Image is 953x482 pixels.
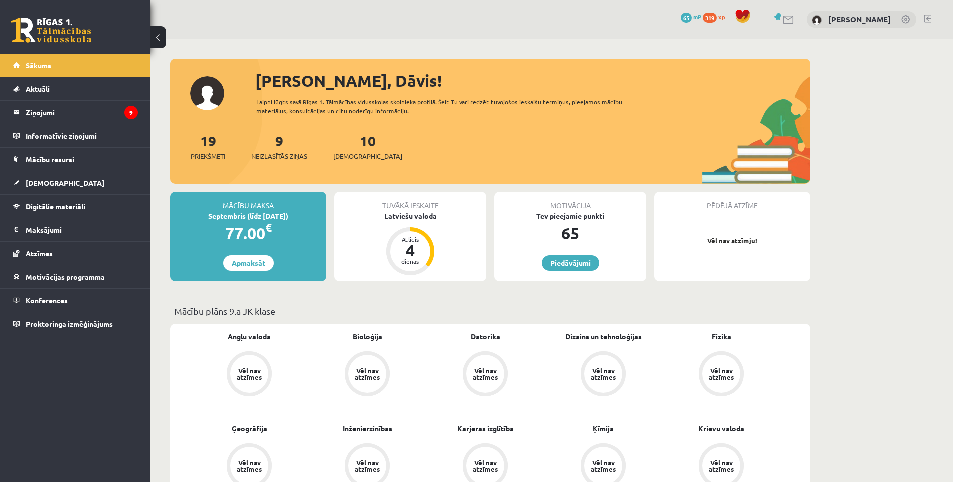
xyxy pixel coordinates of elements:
[26,272,105,281] span: Motivācijas programma
[707,459,735,472] div: Vēl nav atzīmes
[589,367,617,380] div: Vēl nav atzīmes
[255,69,810,93] div: [PERSON_NAME], Dāvis!
[353,367,381,380] div: Vēl nav atzīmes
[353,459,381,472] div: Vēl nav atzīmes
[13,54,138,77] a: Sākums
[659,236,805,246] p: Vēl nav atzīmju!
[13,312,138,335] a: Proktoringa izmēģinājums
[13,148,138,171] a: Mācību resursi
[353,331,382,342] a: Bioloģija
[395,242,425,258] div: 4
[593,423,614,434] a: Ķīmija
[235,459,263,472] div: Vēl nav atzīmes
[334,211,486,277] a: Latviešu valoda Atlicis 4 dienas
[703,13,730,21] a: 319 xp
[26,124,138,147] legend: Informatīvie ziņojumi
[26,249,53,258] span: Atzīmes
[26,218,138,241] legend: Maksājumi
[333,151,402,161] span: [DEMOGRAPHIC_DATA]
[251,151,307,161] span: Neizlasītās ziņas
[343,423,392,434] a: Inženierzinības
[703,13,717,23] span: 319
[265,220,272,235] span: €
[13,171,138,194] a: [DEMOGRAPHIC_DATA]
[589,459,617,472] div: Vēl nav atzīmes
[494,192,646,211] div: Motivācija
[223,255,274,271] a: Apmaksāt
[681,13,692,23] span: 65
[170,211,326,221] div: Septembris (līdz [DATE])
[191,151,225,161] span: Priekšmeti
[26,155,74,164] span: Mācību resursi
[471,331,500,342] a: Datorika
[334,211,486,221] div: Latviešu valoda
[457,423,514,434] a: Karjeras izglītība
[191,132,225,161] a: 19Priekšmeti
[681,13,701,21] a: 65 mP
[712,331,731,342] a: Fizika
[718,13,725,21] span: xp
[654,192,810,211] div: Pēdējā atzīme
[542,255,599,271] a: Piedāvājumi
[662,351,780,398] a: Vēl nav atzīmes
[26,202,85,211] span: Digitālie materiāli
[26,61,51,70] span: Sākums
[698,423,744,434] a: Krievu valoda
[170,221,326,245] div: 77.00
[124,106,138,119] i: 9
[13,101,138,124] a: Ziņojumi9
[170,192,326,211] div: Mācību maksa
[565,331,642,342] a: Dizains un tehnoloģijas
[256,97,640,115] div: Laipni lūgts savā Rīgas 1. Tālmācības vidusskolas skolnieka profilā. Šeit Tu vari redzēt tuvojošo...
[494,211,646,221] div: Tev pieejamie punkti
[251,132,307,161] a: 9Neizlasītās ziņas
[693,13,701,21] span: mP
[426,351,544,398] a: Vēl nav atzīmes
[707,367,735,380] div: Vēl nav atzīmes
[190,351,308,398] a: Vēl nav atzīmes
[471,459,499,472] div: Vēl nav atzīmes
[13,218,138,241] a: Maksājumi
[13,124,138,147] a: Informatīvie ziņojumi
[232,423,267,434] a: Ģeogrāfija
[334,192,486,211] div: Tuvākā ieskaite
[174,304,806,318] p: Mācību plāns 9.a JK klase
[26,296,68,305] span: Konferences
[11,18,91,43] a: Rīgas 1. Tālmācības vidusskola
[395,258,425,264] div: dienas
[235,367,263,380] div: Vēl nav atzīmes
[13,289,138,312] a: Konferences
[395,236,425,242] div: Atlicis
[308,351,426,398] a: Vēl nav atzīmes
[333,132,402,161] a: 10[DEMOGRAPHIC_DATA]
[26,319,113,328] span: Proktoringa izmēģinājums
[471,367,499,380] div: Vēl nav atzīmes
[544,351,662,398] a: Vēl nav atzīmes
[13,265,138,288] a: Motivācijas programma
[228,331,271,342] a: Angļu valoda
[13,195,138,218] a: Digitālie materiāli
[13,242,138,265] a: Atzīmes
[26,101,138,124] legend: Ziņojumi
[13,77,138,100] a: Aktuāli
[828,14,891,24] a: [PERSON_NAME]
[812,15,822,25] img: Dāvis Bezpaļčikovs
[494,221,646,245] div: 65
[26,178,104,187] span: [DEMOGRAPHIC_DATA]
[26,84,50,93] span: Aktuāli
